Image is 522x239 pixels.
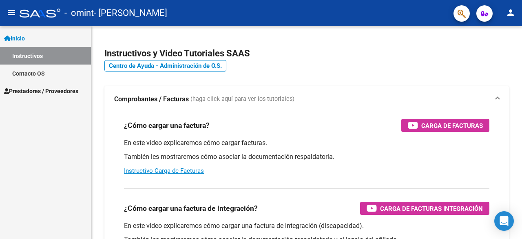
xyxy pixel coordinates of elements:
[64,4,94,22] span: - omint
[124,203,258,214] h3: ¿Cómo cargar una factura de integración?
[124,167,204,174] a: Instructivo Carga de Facturas
[114,95,189,104] strong: Comprobantes / Facturas
[380,203,483,214] span: Carga de Facturas Integración
[190,95,294,104] span: (haga click aquí para ver los tutoriales)
[104,46,509,61] h2: Instructivos y Video Tutoriales SAAS
[124,138,489,147] p: En este video explicaremos cómo cargar facturas.
[4,34,25,43] span: Inicio
[104,86,509,112] mat-expansion-panel-header: Comprobantes / Facturas (haga click aquí para ver los tutoriales)
[360,202,489,215] button: Carga de Facturas Integración
[4,87,78,96] span: Prestadores / Proveedores
[104,60,226,71] a: Centro de Ayuda - Administración de O.S.
[7,8,16,18] mat-icon: menu
[421,121,483,131] span: Carga de Facturas
[494,211,514,231] div: Open Intercom Messenger
[94,4,167,22] span: - [PERSON_NAME]
[124,221,489,230] p: En este video explicaremos cómo cargar una factura de integración (discapacidad).
[124,152,489,161] p: También les mostraremos cómo asociar la documentación respaldatoria.
[506,8,515,18] mat-icon: person
[401,119,489,132] button: Carga de Facturas
[124,120,210,131] h3: ¿Cómo cargar una factura?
